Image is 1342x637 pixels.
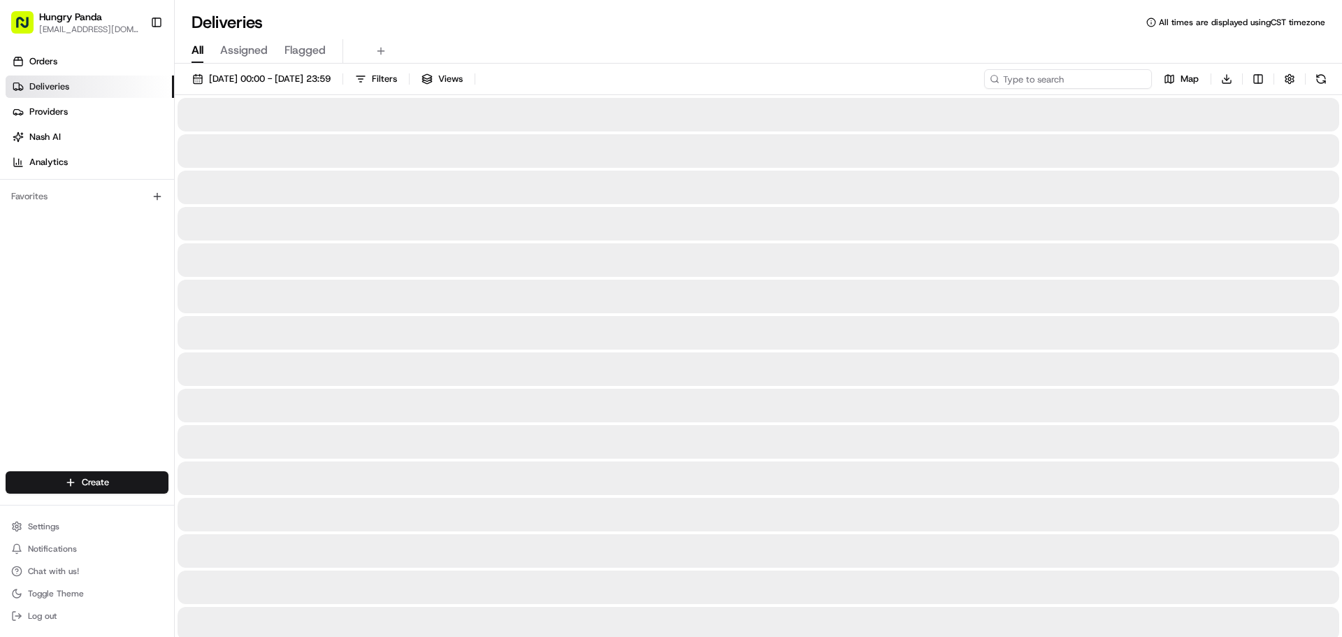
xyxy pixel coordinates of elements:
span: Filters [372,73,397,85]
button: Filters [349,69,403,89]
button: Log out [6,606,168,626]
span: Nash AI [29,131,61,143]
span: All times are displayed using CST timezone [1159,17,1325,28]
img: 1736555255976-a54dd68f-1ca7-489b-9aae-adbdc363a1c4 [14,134,39,159]
span: Settings [28,521,59,532]
div: Past conversations [14,182,89,193]
button: Hungry Panda[EMAIL_ADDRESS][DOMAIN_NAME] [6,6,145,39]
div: 💻 [118,314,129,325]
a: Powered byPylon [99,346,169,357]
span: Create [82,476,109,489]
span: Flagged [284,42,326,59]
button: Notifications [6,539,168,559]
img: 1727276513143-84d647e1-66c0-4f92-a045-3c9f9f5dfd92 [29,134,55,159]
span: • [116,255,121,266]
button: Settings [6,517,168,536]
div: We're available if you need us! [63,148,192,159]
button: Map [1157,69,1205,89]
button: Hungry Panda [39,10,102,24]
span: All [192,42,203,59]
button: Views [415,69,469,89]
div: Start new chat [63,134,229,148]
span: Providers [29,106,68,118]
a: 💻API Documentation [113,307,230,332]
img: Asif Zaman Khan [14,241,36,264]
span: 8月15日 [54,217,87,228]
a: 📗Knowledge Base [8,307,113,332]
a: Orders [6,50,174,73]
span: Notifications [28,543,77,554]
div: Favorites [6,185,168,208]
a: Deliveries [6,76,174,98]
button: Chat with us! [6,561,168,581]
button: Toggle Theme [6,584,168,603]
a: Nash AI [6,126,174,148]
button: See all [217,179,254,196]
button: [EMAIL_ADDRESS][DOMAIN_NAME] [39,24,139,35]
span: Assigned [220,42,268,59]
a: Analytics [6,151,174,173]
span: 8月7日 [124,255,151,266]
span: Analytics [29,156,68,169]
button: [DATE] 00:00 - [DATE] 23:59 [186,69,337,89]
span: Toggle Theme [28,588,84,599]
span: Map [1181,73,1199,85]
div: 📗 [14,314,25,325]
input: Type to search [984,69,1152,89]
img: Nash [14,14,42,42]
button: Create [6,471,168,494]
input: Clear [36,90,231,105]
span: Chat with us! [28,566,79,577]
span: Orders [29,55,57,68]
span: Knowledge Base [28,313,107,327]
span: Views [438,73,463,85]
a: Providers [6,101,174,123]
span: API Documentation [132,313,224,327]
span: Pylon [139,347,169,357]
span: • [46,217,51,228]
span: [DATE] 00:00 - [DATE] 23:59 [209,73,331,85]
span: Log out [28,610,57,622]
p: Welcome 👋 [14,56,254,78]
img: 1736555255976-a54dd68f-1ca7-489b-9aae-adbdc363a1c4 [28,255,39,266]
span: [PERSON_NAME] [43,255,113,266]
h1: Deliveries [192,11,263,34]
button: Refresh [1311,69,1331,89]
button: Start new chat [238,138,254,155]
span: Deliveries [29,80,69,93]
